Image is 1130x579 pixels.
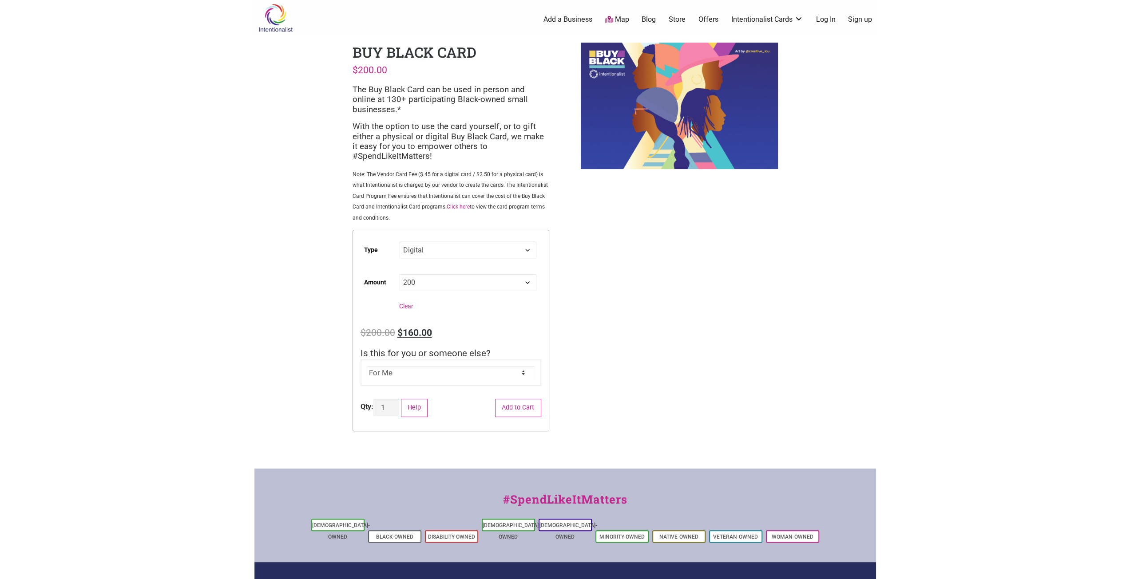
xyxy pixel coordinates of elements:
button: Help [401,399,428,417]
a: Native-Owned [659,534,698,540]
img: Intentionalist Buy Black Card [581,43,777,169]
select: Is this for you or someone else? [367,366,535,379]
span: $ [361,327,366,338]
a: Sign up [848,15,872,24]
label: Type [364,240,378,260]
a: Veteran-Owned [713,534,758,540]
a: [DEMOGRAPHIC_DATA]-Owned [312,522,370,540]
a: Store [669,15,686,24]
a: Black-Owned [376,534,413,540]
span: Is this for you or someone else? [361,348,491,358]
a: [DEMOGRAPHIC_DATA]-Owned [539,522,597,540]
img: Intentionalist [254,4,297,32]
a: Disability-Owned [428,534,475,540]
span: $ [353,64,358,75]
bdi: 200.00 [353,64,387,75]
div: Qty: [361,402,373,412]
div: #SpendLikeItMatters [254,491,876,517]
h1: Buy Black Card [353,43,476,62]
a: Click here [447,204,470,210]
a: Map [605,15,629,25]
label: Amount [364,272,386,292]
bdi: 200.00 [361,327,395,338]
a: Minority-Owned [599,534,645,540]
bdi: 160.00 [397,327,432,338]
a: Add a Business [543,15,592,24]
a: Log In [816,15,835,24]
input: Product quantity [373,399,399,416]
a: [DEMOGRAPHIC_DATA]-Owned [483,522,540,540]
span: $ [397,327,403,338]
button: Add to Cart [495,399,541,417]
p: The Buy Black Card can be used in person and online at 130+ participating Black-owned small busin... [353,85,549,114]
span: Note: The Vendor Card Fee ($.45 for a digital card / $2.50 for a physical card) is what Intention... [353,171,548,221]
a: Intentionalist Cards [731,15,803,24]
a: Offers [698,15,718,24]
a: Blog [642,15,656,24]
p: With the option to use the card yourself, or to gift either a physical or digital Buy Black Card,... [353,122,549,161]
a: Woman-Owned [772,534,813,540]
a: Clear options [399,303,413,310]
